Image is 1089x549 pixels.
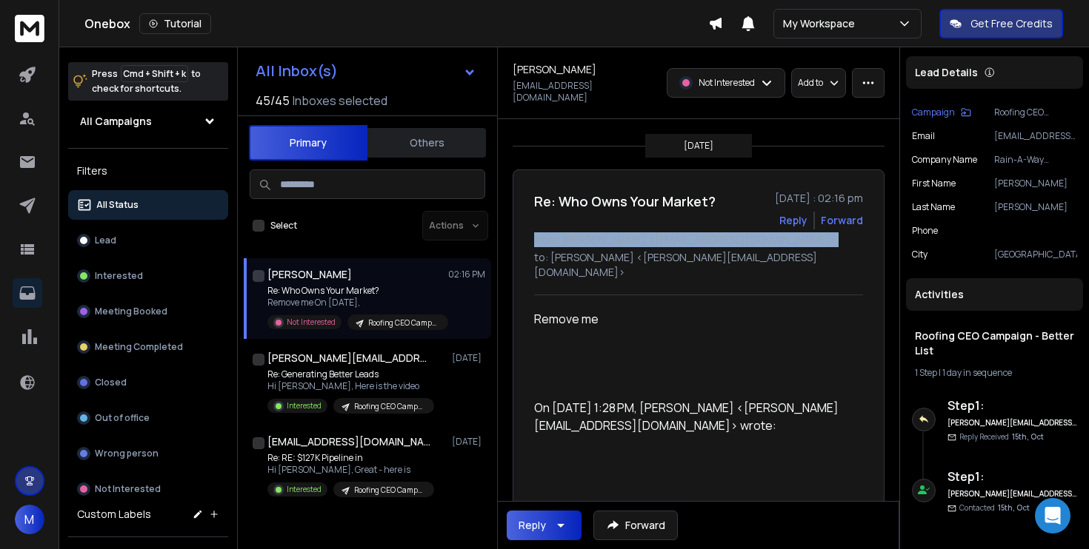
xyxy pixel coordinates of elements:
span: 1 Step [915,366,937,379]
div: Activities [906,278,1083,311]
button: M [15,505,44,534]
p: [DATE] : 02:16 pm [775,191,863,206]
p: Not Interested [699,77,755,89]
p: Roofing CEO Campaign - Better List [354,485,425,496]
p: Hi [PERSON_NAME], Here is the video [267,380,434,392]
h1: Re: Who Owns Your Market? [534,191,716,212]
h3: Inboxes selected [293,92,387,110]
p: Out of office [95,412,150,424]
p: Reply Received [959,431,1044,442]
div: Open Intercom Messenger [1035,498,1070,533]
button: All Campaigns [68,107,228,136]
h3: Custom Labels [77,507,151,522]
button: Campaign [912,107,971,118]
p: Press to check for shortcuts. [92,67,201,96]
p: Interested [287,400,322,411]
p: Not Interested [95,483,161,495]
p: [EMAIL_ADDRESS][DOMAIN_NAME] [513,80,658,104]
p: Not Interested [287,317,336,328]
div: Reply [519,518,546,533]
div: Forward [821,213,863,228]
h6: [PERSON_NAME][EMAIL_ADDRESS][DOMAIN_NAME] [948,488,1077,499]
p: [DATE] [452,352,485,364]
p: City [912,249,928,260]
p: Interested [95,270,143,282]
p: Phone [912,225,938,237]
p: Roofing CEO Campaign - Better List [354,401,425,412]
span: 1 day in sequence [942,366,1012,379]
button: Others [367,127,486,159]
p: Campaign [912,107,955,118]
p: [PERSON_NAME] [994,201,1077,213]
h1: All Inbox(s) [256,64,338,78]
p: Interested [287,484,322,495]
button: Reply [507,511,582,540]
h1: All Campaigns [80,114,152,129]
p: Contacted [959,502,1030,513]
div: On [DATE] 1:28 PM, [PERSON_NAME] <[PERSON_NAME][EMAIL_ADDRESS][DOMAIN_NAME]> wrote: [534,399,851,434]
div: | [915,367,1074,379]
p: Company Name [912,154,977,166]
h6: Step 1 : [948,397,1077,414]
p: Rain-A-Way Exteriors, Inc. [994,154,1077,166]
h1: [PERSON_NAME][EMAIL_ADDRESS][DOMAIN_NAME] [267,351,430,366]
p: [EMAIL_ADDRESS][DOMAIN_NAME] [994,130,1077,142]
button: Forward [593,511,678,540]
p: Roofing CEO Campaign - Better List [994,107,1077,118]
p: Get Free Credits [970,16,1053,31]
button: Get Free Credits [939,9,1063,38]
button: Meeting Completed [68,332,228,362]
h1: Roofing CEO Campaign - Better List [915,329,1074,358]
h3: Filters [68,161,228,181]
p: Closed [95,377,127,388]
button: Not Interested [68,474,228,504]
button: Out of office [68,403,228,433]
p: Roofing CEO Campaign - Better List [368,317,439,329]
label: Select [270,220,297,232]
h1: [EMAIL_ADDRESS][DOMAIN_NAME] [267,434,430,449]
button: Wrong person [68,439,228,468]
button: All Inbox(s) [244,56,488,86]
p: Email [912,130,935,142]
p: Wrong person [95,448,159,459]
p: First Name [912,178,956,189]
button: All Status [68,190,228,220]
p: [DATE] [684,140,713,152]
button: Primary [249,125,367,161]
p: Hi [PERSON_NAME], Great - here is [267,464,434,476]
div: Onebox [84,13,708,34]
p: Re: RE: $127K Pipeline in [267,452,434,464]
p: Meeting Completed [95,341,183,353]
p: [DATE] [452,436,485,448]
p: Remove me On [DATE], [267,297,445,309]
p: Last Name [912,201,955,213]
p: [GEOGRAPHIC_DATA] [994,249,1077,260]
button: Lead [68,226,228,255]
span: 15th, Oct [998,502,1030,513]
button: Interested [68,261,228,291]
p: from: [PERSON_NAME] <[EMAIL_ADDRESS][DOMAIN_NAME]> [534,232,863,247]
p: Add to [798,77,823,89]
button: Tutorial [139,13,211,34]
span: 15th, Oct [1012,431,1044,442]
p: to: [PERSON_NAME] <[PERSON_NAME][EMAIL_ADDRESS][DOMAIN_NAME]> [534,250,863,280]
p: Meeting Booked [95,306,167,317]
span: Cmd + Shift + k [121,65,188,82]
button: Closed [68,368,228,397]
span: 45 / 45 [256,92,290,110]
p: Re: Generating Better Leads [267,368,434,380]
button: Reply [779,213,807,228]
h6: [PERSON_NAME][EMAIL_ADDRESS][DOMAIN_NAME] [948,417,1077,428]
h6: Step 1 : [948,468,1077,485]
button: Meeting Booked [68,297,228,326]
h1: [PERSON_NAME] [267,267,352,282]
p: Lead Details [915,65,978,80]
p: Re: Who Owns Your Market? [267,285,445,297]
h1: [PERSON_NAME] [513,62,596,77]
p: 02:16 PM [448,269,485,280]
p: My Workspace [783,16,861,31]
p: Lead [95,235,116,246]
